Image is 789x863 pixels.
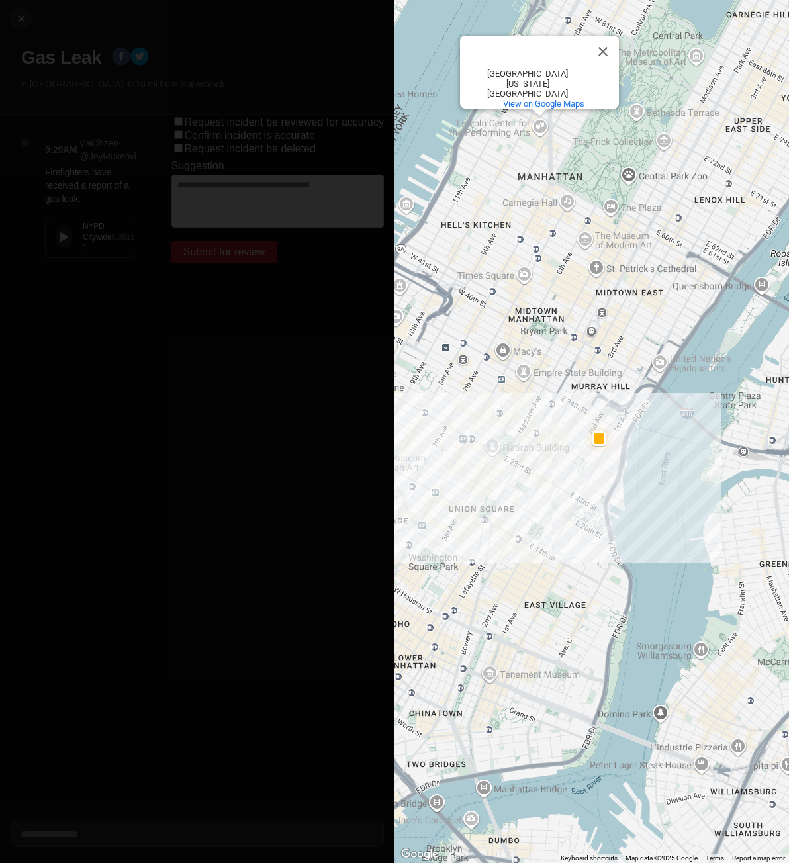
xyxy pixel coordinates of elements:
[171,160,224,172] label: Suggestion
[185,143,316,154] label: Request incident be deleted
[468,69,587,79] div: [GEOGRAPHIC_DATA]
[21,46,101,69] h1: Gas Leak
[45,165,136,205] p: Firefighters have received a report of a gas leak.
[398,846,441,863] img: Google
[11,8,32,29] button: cancel
[83,221,111,253] div: NYPD Citywide 1
[130,47,149,68] button: twitter
[561,854,618,863] button: Keyboard shortcuts
[112,47,130,68] button: facebook
[468,79,587,99] div: [US_STATE][GEOGRAPHIC_DATA]
[171,241,277,263] button: Submit for review
[732,854,785,862] a: Report a map error
[45,143,77,156] p: 9:29AM
[15,12,28,25] img: cancel
[626,854,698,862] span: Map data ©2025 Google
[587,36,619,68] button: Close
[185,130,315,141] label: Confirm incident is accurate
[185,116,385,128] label: Request incident be reviewed for accuracy
[398,846,441,863] a: Open this area in Google Maps (opens a new window)
[460,36,619,109] div: Lincoln Center for the Performing Arts
[21,77,384,91] p: E [GEOGRAPHIC_DATA] · 0.16 mi from Superblock
[468,47,587,67] div: [GEOGRAPHIC_DATA] for the Performing Arts
[706,854,724,862] a: Terms (opens in new tab)
[503,99,584,109] a: View on Google Maps
[111,232,134,242] div: 6.391 s
[79,136,136,163] p: via Citizen · @ JoyMukenyi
